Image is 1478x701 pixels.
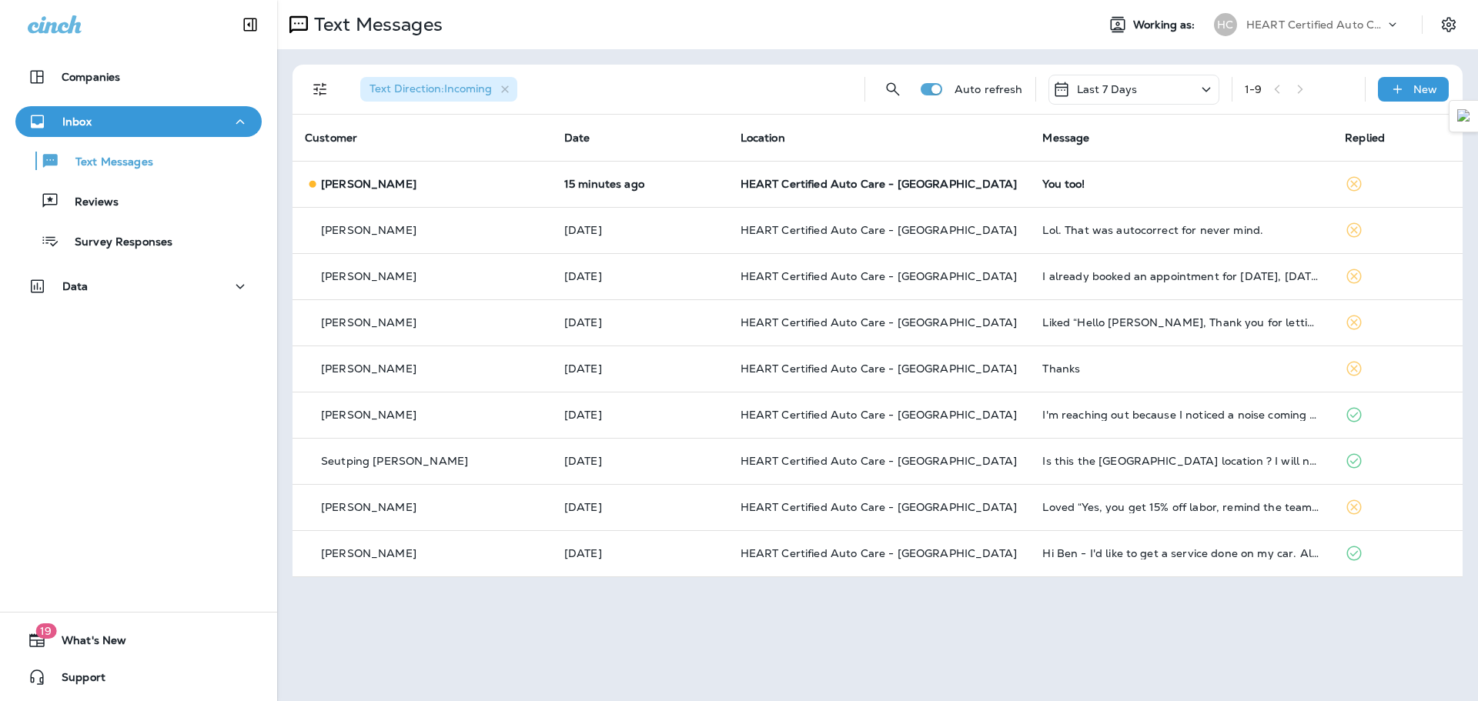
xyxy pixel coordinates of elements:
[1042,409,1320,421] div: I'm reaching out because I noticed a noise coming from the bottom of the car. It does not happen ...
[1042,131,1089,145] span: Message
[1246,18,1385,31] p: HEART Certified Auto Care
[1345,131,1385,145] span: Replied
[15,662,262,693] button: Support
[741,362,1017,376] span: HEART Certified Auto Care - [GEOGRAPHIC_DATA]
[564,455,716,467] p: Aug 28, 2025 01:31 PM
[1042,270,1320,282] div: I already booked an appointment for tomorrow, Wednesday 9-3 @ 7 a.m. PLEASE CONFIRM.
[741,546,1017,560] span: HEART Certified Auto Care - [GEOGRAPHIC_DATA]
[741,454,1017,468] span: HEART Certified Auto Care - [GEOGRAPHIC_DATA]
[564,224,716,236] p: Sep 2, 2025 11:00 AM
[15,106,262,137] button: Inbox
[1133,18,1199,32] span: Working as:
[15,62,262,92] button: Companies
[1245,83,1262,95] div: 1 - 9
[62,71,120,83] p: Companies
[564,316,716,329] p: Sep 1, 2025 06:57 PM
[564,270,716,282] p: Sep 2, 2025 09:48 AM
[741,408,1017,422] span: HEART Certified Auto Care - [GEOGRAPHIC_DATA]
[369,82,492,95] span: Text Direction : Incoming
[35,623,56,639] span: 19
[741,223,1017,237] span: HEART Certified Auto Care - [GEOGRAPHIC_DATA]
[1435,11,1463,38] button: Settings
[1042,224,1320,236] div: Lol. That was autocorrect for never mind.
[60,155,153,170] p: Text Messages
[1214,13,1237,36] div: HC
[321,409,416,421] p: [PERSON_NAME]
[62,115,92,128] p: Inbox
[741,500,1017,514] span: HEART Certified Auto Care - [GEOGRAPHIC_DATA]
[564,178,716,190] p: Sep 3, 2025 11:14 AM
[62,280,89,292] p: Data
[46,634,126,653] span: What's New
[321,270,416,282] p: [PERSON_NAME]
[360,77,517,102] div: Text Direction:Incoming
[1042,362,1320,375] div: Thanks
[321,362,416,375] p: [PERSON_NAME]
[1042,455,1320,467] div: Is this the Evanston location ? I will need a drive back to work.
[15,185,262,217] button: Reviews
[15,225,262,257] button: Survey Responses
[308,13,443,36] p: Text Messages
[15,145,262,177] button: Text Messages
[564,409,716,421] p: Aug 29, 2025 09:22 AM
[1077,83,1138,95] p: Last 7 Days
[59,195,119,210] p: Reviews
[741,131,785,145] span: Location
[564,501,716,513] p: Aug 28, 2025 10:26 AM
[564,362,716,375] p: Aug 29, 2025 11:27 AM
[321,224,416,236] p: [PERSON_NAME]
[321,316,416,329] p: [PERSON_NAME]
[321,178,416,190] p: [PERSON_NAME]
[878,74,908,105] button: Search Messages
[1042,501,1320,513] div: Loved “Yes, you get 15% off labor, remind the team when you check in on the 15th. You would pay w...
[564,547,716,559] p: Aug 27, 2025 08:08 AM
[1042,316,1320,329] div: Liked “Hello Robin, Thank you for letting us know about the G37, we will remove it from your prof...
[305,74,336,105] button: Filters
[741,315,1017,329] span: HEART Certified Auto Care - [GEOGRAPHIC_DATA]
[15,625,262,656] button: 19What's New
[1413,83,1437,95] p: New
[564,131,590,145] span: Date
[321,547,416,559] p: [PERSON_NAME]
[1457,109,1471,123] img: Detect Auto
[305,131,357,145] span: Customer
[321,501,416,513] p: [PERSON_NAME]
[1042,178,1320,190] div: You too!
[741,177,1017,191] span: HEART Certified Auto Care - [GEOGRAPHIC_DATA]
[955,83,1023,95] p: Auto refresh
[229,9,272,40] button: Collapse Sidebar
[15,271,262,302] button: Data
[321,455,468,467] p: Seutping [PERSON_NAME]
[59,235,172,250] p: Survey Responses
[1042,547,1320,559] div: Hi Ben - I'd like to get a service done on my car. Also 2 things: 1. There may be a slow leak on ...
[46,671,105,689] span: Support
[741,269,1017,283] span: HEART Certified Auto Care - [GEOGRAPHIC_DATA]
